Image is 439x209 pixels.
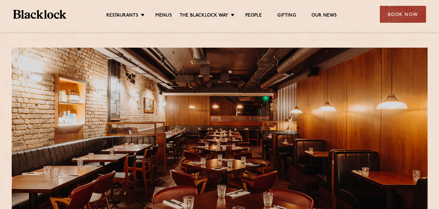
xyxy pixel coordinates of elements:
a: People [245,13,262,19]
img: BL_Textured_Logo-footer-cropped.svg [13,10,67,19]
div: Book Now [380,6,426,23]
a: Menus [155,13,172,19]
a: Restaurants [106,13,138,19]
a: The Blacklock Way [180,13,228,19]
a: Gifting [277,13,296,19]
a: Our News [311,13,337,19]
